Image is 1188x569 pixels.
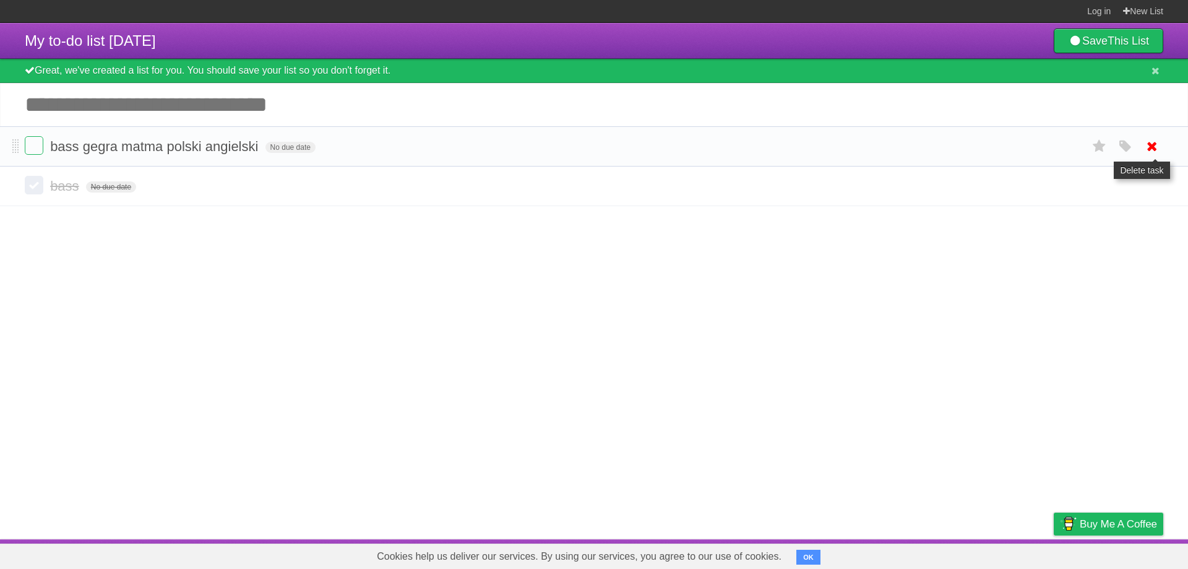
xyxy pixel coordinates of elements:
a: Suggest a feature [1085,542,1163,566]
a: SaveThis List [1054,28,1163,53]
a: About [889,542,915,566]
a: Terms [996,542,1023,566]
span: My to-do list [DATE] [25,32,156,49]
span: No due date [265,142,316,153]
a: Buy me a coffee [1054,513,1163,536]
img: Buy me a coffee [1060,513,1077,534]
span: No due date [86,181,136,193]
a: Privacy [1038,542,1070,566]
span: Buy me a coffee [1080,513,1157,535]
span: bass [50,178,82,194]
span: Cookies help us deliver our services. By using our services, you agree to our use of cookies. [364,544,794,569]
button: OK [796,550,820,565]
span: bass gegra matma polski angielski [50,139,261,154]
label: Star task [1088,136,1111,157]
label: Done [25,176,43,194]
b: This List [1108,35,1149,47]
a: Developers [930,542,980,566]
label: Done [25,136,43,155]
